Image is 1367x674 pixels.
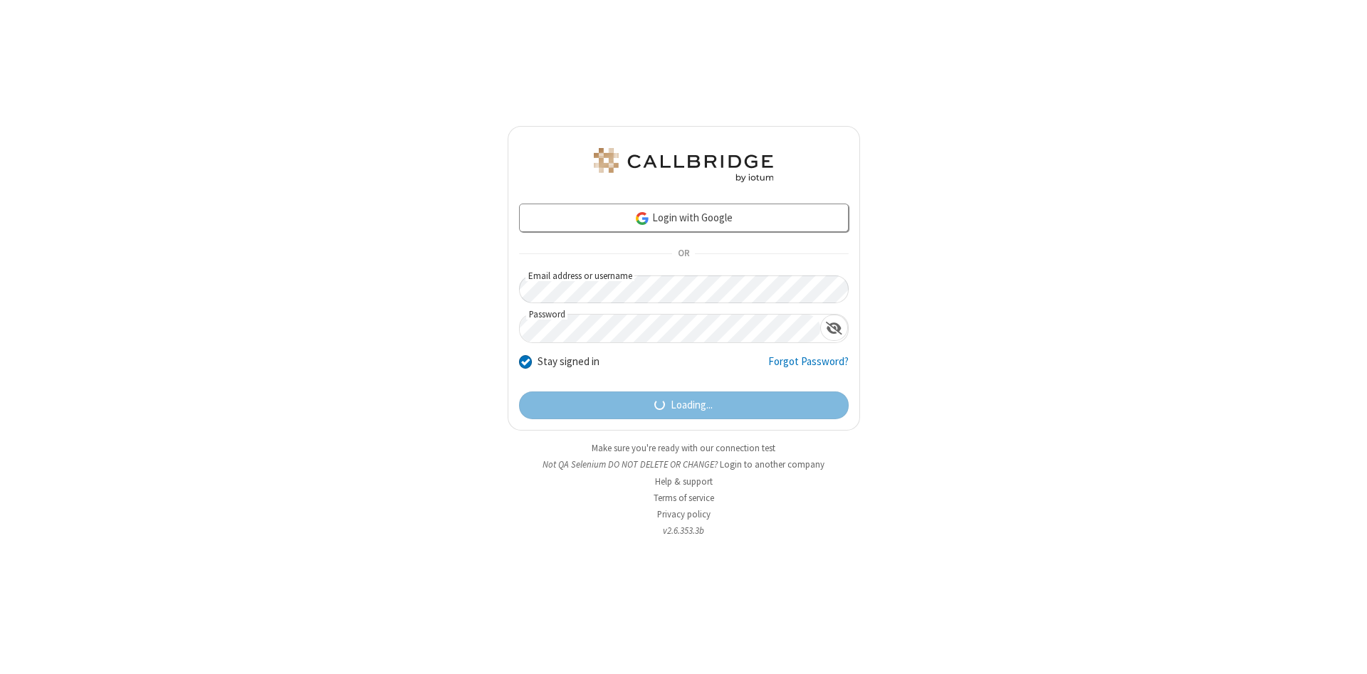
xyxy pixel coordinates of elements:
button: Login to another company [720,458,824,471]
span: OR [672,244,695,264]
a: Forgot Password? [768,354,849,381]
img: google-icon.png [634,211,650,226]
input: Email address or username [519,275,849,303]
button: Loading... [519,391,849,420]
input: Password [520,315,820,342]
li: v2.6.353.3b [508,524,860,537]
img: QA Selenium DO NOT DELETE OR CHANGE [591,148,776,182]
a: Privacy policy [657,508,711,520]
li: Not QA Selenium DO NOT DELETE OR CHANGE? [508,458,860,471]
a: Login with Google [519,204,849,232]
label: Stay signed in [538,354,599,370]
div: Show password [820,315,848,341]
a: Terms of service [654,492,714,504]
span: Loading... [671,397,713,414]
a: Help & support [655,475,713,488]
a: Make sure you're ready with our connection test [592,442,775,454]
